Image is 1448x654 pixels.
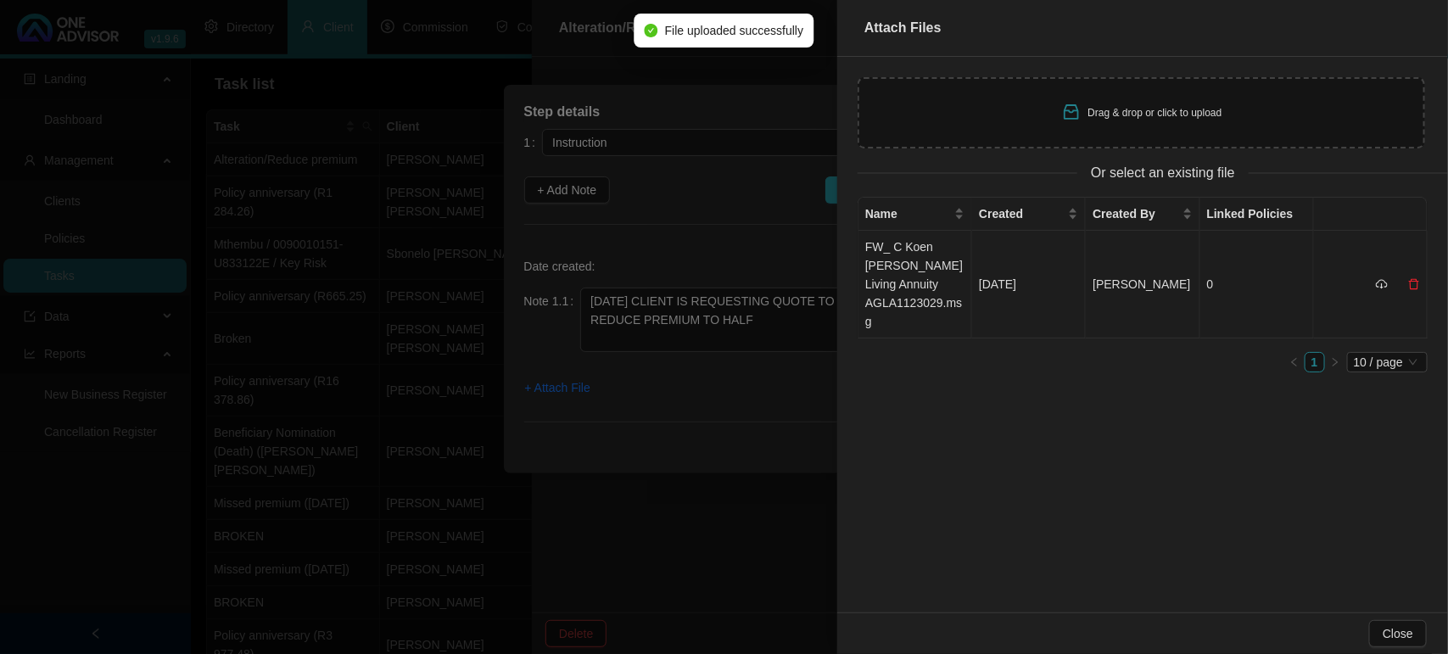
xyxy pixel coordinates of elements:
span: inbox [1061,102,1082,122]
span: Created By [1093,204,1178,223]
span: check-circle [645,24,658,37]
td: 0 [1200,231,1314,338]
span: left [1289,357,1300,367]
span: Close [1383,624,1413,643]
span: Or select an existing file [1077,162,1249,183]
th: Created By [1086,198,1199,231]
td: FW_ C Koen [PERSON_NAME] Living Annuity AGLA1123029.msg [858,231,972,338]
span: Created [979,204,1065,223]
td: [DATE] [972,231,1086,338]
button: Close [1369,620,1427,647]
li: Next Page [1325,352,1345,372]
th: Created [972,198,1086,231]
span: right [1330,357,1340,367]
span: cloud-download [1376,278,1388,290]
th: Linked Policies [1200,198,1314,231]
li: 1 [1305,352,1325,372]
li: Previous Page [1284,352,1305,372]
span: delete [1408,278,1420,290]
div: Page Size [1347,352,1428,372]
span: File uploaded successfully [665,21,803,40]
span: Drag & drop or click to upload [1088,107,1222,119]
span: Name [865,204,951,223]
a: 1 [1305,353,1324,372]
span: [PERSON_NAME] [1093,277,1190,291]
th: Name [858,198,972,231]
span: 10 / page [1354,353,1421,372]
button: right [1325,352,1345,372]
button: left [1284,352,1305,372]
span: Attach Files [864,20,942,35]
